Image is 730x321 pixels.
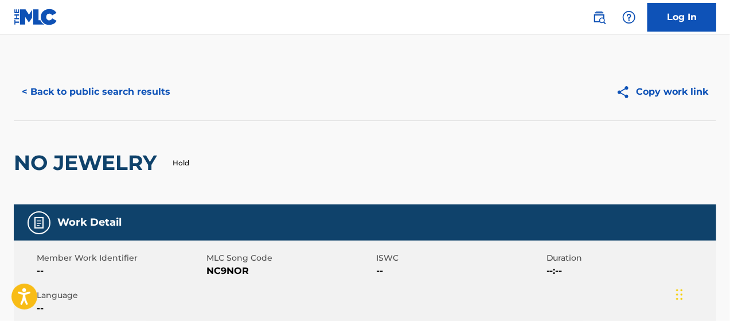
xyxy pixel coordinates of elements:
[546,252,713,264] span: Duration
[14,9,58,25] img: MLC Logo
[616,85,636,99] img: Copy work link
[647,3,716,32] a: Log In
[173,158,189,168] p: Hold
[37,289,204,301] span: Language
[37,252,204,264] span: Member Work Identifier
[14,78,178,106] button: < Back to public search results
[592,10,606,24] img: search
[37,301,204,315] span: --
[588,6,611,29] a: Public Search
[14,150,162,176] h2: NO JEWELRY
[622,10,636,24] img: help
[676,277,683,312] div: Drag
[673,266,730,321] iframe: Chat Widget
[608,78,716,106] button: Copy work link
[32,216,46,230] img: Work Detail
[618,6,641,29] div: Help
[377,252,544,264] span: ISWC
[546,264,713,278] span: --:--
[37,264,204,278] span: --
[206,252,373,264] span: MLC Song Code
[377,264,544,278] span: --
[57,216,122,229] h5: Work Detail
[206,264,373,278] span: NC9NOR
